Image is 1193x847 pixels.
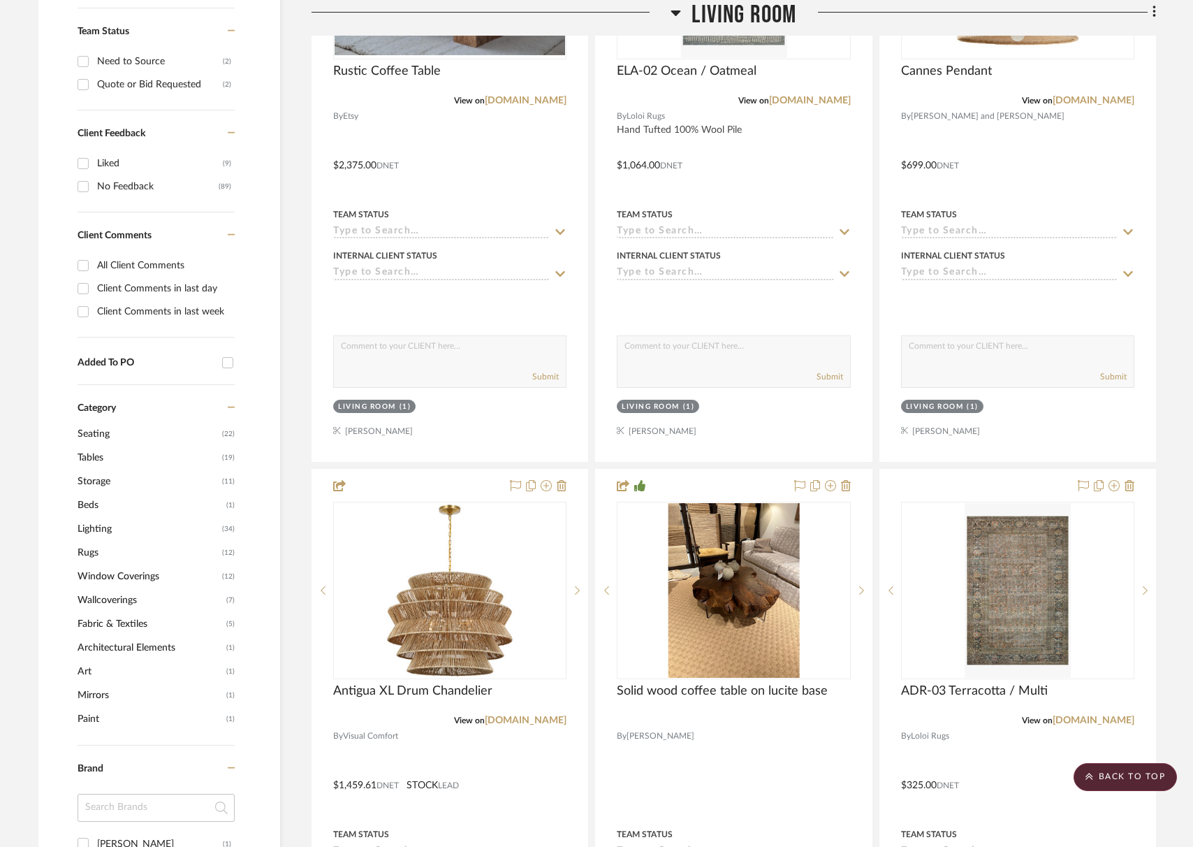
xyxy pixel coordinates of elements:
span: (1) [226,684,235,707]
span: Solid wood coffee table on lucite base [617,683,828,699]
div: (2) [223,50,231,73]
span: Beds [78,493,223,517]
span: Client Comments [78,231,152,240]
div: All Client Comments [97,254,231,277]
div: Internal Client Status [333,249,437,262]
input: Search Brands [78,794,235,822]
span: (1) [226,708,235,730]
span: By [333,730,343,743]
div: Living Room [622,402,680,412]
span: Paint [78,707,223,731]
div: Client Comments in last day [97,277,231,300]
span: By [901,110,911,123]
input: Type to Search… [901,226,1118,239]
span: Rustic Coffee Table [333,64,441,79]
span: (1) [226,494,235,516]
span: Loloi Rugs [627,110,665,123]
input: Type to Search… [333,267,550,280]
span: (5) [226,613,235,635]
span: Cannes Pendant [901,64,992,79]
span: Lighting [78,517,219,541]
span: (34) [222,518,235,540]
span: Tables [78,446,219,470]
div: Internal Client Status [617,249,721,262]
span: Seating [78,422,219,446]
div: (1) [683,402,695,412]
div: Liked [97,152,223,175]
span: Mirrors [78,683,223,707]
div: Team Status [333,828,389,841]
span: (11) [222,470,235,493]
span: (7) [226,589,235,611]
img: ADR-03 Terracotta / Multi [965,503,1070,678]
input: Type to Search… [617,226,833,239]
a: [DOMAIN_NAME] [769,96,851,106]
div: Client Comments in last week [97,301,231,323]
div: (1) [967,402,979,412]
div: (2) [223,73,231,96]
span: Window Coverings [78,565,219,588]
span: View on [1022,96,1053,105]
div: Internal Client Status [901,249,1005,262]
span: Storage [78,470,219,493]
div: No Feedback [97,175,219,198]
span: Brand [78,764,103,774]
img: Solid wood coffee table on lucite base [668,503,800,678]
span: ELA-02 Ocean / Oatmeal [617,64,756,79]
div: Need to Source [97,50,223,73]
span: Wallcoverings [78,588,223,612]
span: Client Feedback [78,129,145,138]
div: Team Status [901,828,957,841]
span: Rugs [78,541,219,565]
span: View on [454,96,485,105]
button: Submit [817,370,843,383]
span: Etsy [343,110,358,123]
div: (89) [219,175,231,198]
div: 0 [617,502,849,679]
span: Antigua XL Drum Chandelier [333,683,492,699]
div: Living Room [906,402,964,412]
span: View on [738,96,769,105]
span: (12) [222,565,235,588]
span: Category [78,403,116,414]
div: Added To PO [78,357,215,369]
span: By [617,110,627,123]
span: (12) [222,542,235,564]
span: Art [78,660,223,683]
span: By [617,730,627,743]
div: (1) [400,402,411,412]
span: ADR-03 Terracotta / Multi [901,683,1048,699]
button: Submit [532,370,559,383]
div: (9) [223,152,231,175]
img: Antigua XL Drum Chandelier [363,503,537,678]
span: By [901,730,911,743]
span: View on [1022,716,1053,725]
span: [PERSON_NAME] and [PERSON_NAME] [911,110,1064,123]
span: Fabric & Textiles [78,612,223,636]
span: Visual Comfort [343,730,398,743]
a: [DOMAIN_NAME] [1053,716,1134,725]
a: [DOMAIN_NAME] [485,716,566,725]
span: By [333,110,343,123]
input: Type to Search… [901,267,1118,280]
span: [PERSON_NAME] [627,730,694,743]
div: Team Status [617,828,673,841]
span: Architectural Elements [78,636,223,660]
div: Team Status [617,208,673,221]
span: (1) [226,637,235,659]
div: Quote or Bid Requested [97,73,223,96]
span: (22) [222,423,235,445]
button: Submit [1100,370,1127,383]
input: Type to Search… [617,267,833,280]
a: [DOMAIN_NAME] [1053,96,1134,106]
scroll-to-top-button: BACK TO TOP [1074,763,1177,791]
span: (19) [222,447,235,469]
a: [DOMAIN_NAME] [485,96,566,106]
input: Type to Search… [333,226,550,239]
div: Team Status [901,208,957,221]
div: Living Room [338,402,396,412]
span: View on [454,716,485,725]
span: Team Status [78,27,129,36]
div: Team Status [333,208,389,221]
span: Loloi Rugs [911,730,949,743]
